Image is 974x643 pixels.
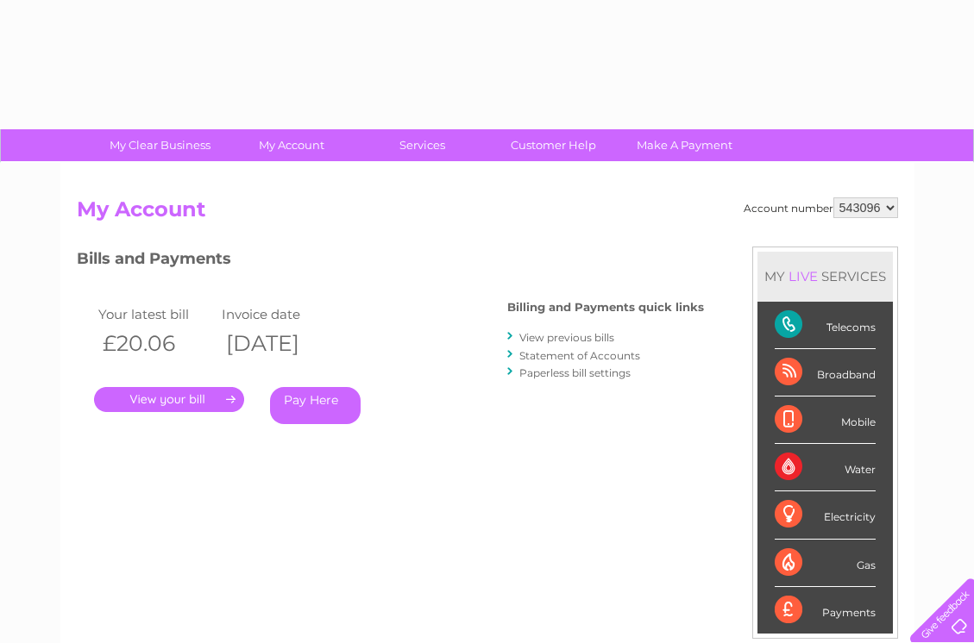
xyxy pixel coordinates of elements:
td: Invoice date [217,303,342,326]
h2: My Account [77,197,898,230]
h4: Billing and Payments quick links [507,301,704,314]
div: MY SERVICES [757,252,893,301]
td: Your latest bill [94,303,218,326]
div: Account number [744,197,898,218]
div: Mobile [775,396,876,444]
div: Payments [775,587,876,634]
h3: Bills and Payments [77,247,704,277]
div: Water [775,444,876,491]
a: My Clear Business [89,129,231,161]
th: [DATE] [217,326,342,361]
a: Paperless bill settings [519,366,631,379]
a: Statement of Accounts [519,349,640,362]
a: Pay Here [270,387,361,424]
a: View previous bills [519,331,614,344]
div: Electricity [775,491,876,539]
th: £20.06 [94,326,218,361]
a: Customer Help [482,129,625,161]
div: Broadband [775,349,876,396]
a: . [94,387,244,412]
div: Telecoms [775,302,876,349]
a: Make A Payment [613,129,756,161]
a: My Account [220,129,362,161]
div: Gas [775,540,876,587]
a: Services [351,129,493,161]
div: LIVE [785,268,821,284]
